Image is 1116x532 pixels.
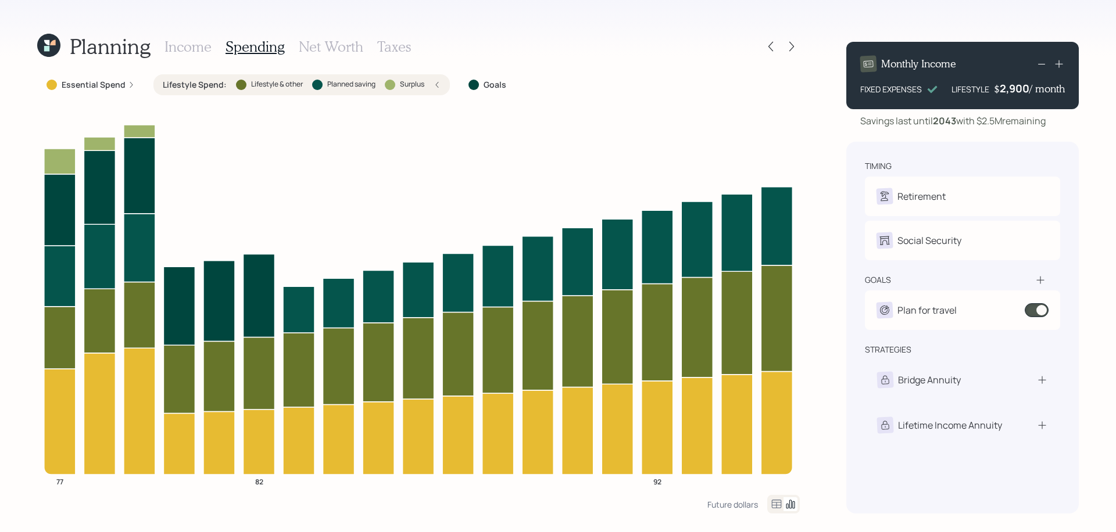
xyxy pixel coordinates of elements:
div: Retirement [897,189,946,203]
div: Lifetime Income Annuity [898,418,1002,432]
label: Lifestyle & other [251,80,303,89]
h3: Taxes [377,38,411,55]
b: 2043 [933,114,956,127]
label: Essential Spend [62,79,126,91]
div: strategies [865,344,911,355]
div: Social Security [897,233,961,247]
label: Lifestyle Spend : [163,79,227,91]
h4: $ [994,82,1000,95]
label: Goals [484,79,506,91]
h1: Planning [70,34,151,59]
div: LIFESTYLE [952,83,989,95]
div: 2,900 [1000,81,1029,95]
div: Plan for travel [897,303,957,317]
div: FIXED EXPENSES [860,83,922,95]
label: Planned saving [327,80,375,89]
div: Savings last until with $2.5M remaining [860,114,1046,128]
h4: Monthly Income [881,57,956,70]
h4: / month [1029,82,1065,95]
tspan: 82 [255,476,263,486]
div: Bridge Annuity [898,373,961,387]
h3: Income [164,38,212,55]
div: timing [865,160,892,172]
tspan: 92 [653,476,661,486]
h3: Spending [226,38,285,55]
div: goals [865,274,891,286]
label: Surplus [400,80,424,89]
tspan: 77 [56,476,63,486]
h3: Net Worth [299,38,363,55]
div: Future dollars [707,499,758,510]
